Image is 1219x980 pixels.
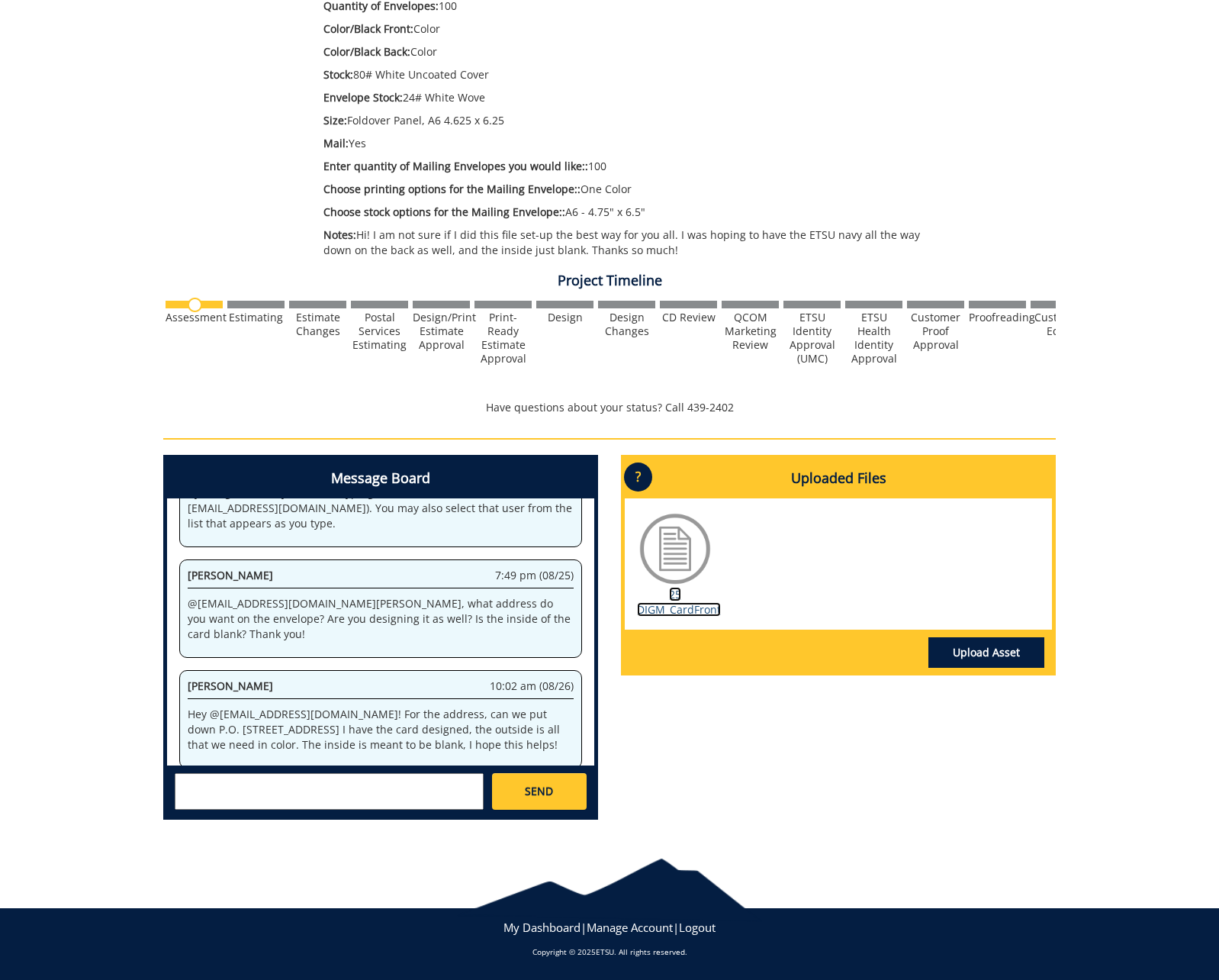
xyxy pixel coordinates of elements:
p: @ [EMAIL_ADDRESS][DOMAIN_NAME] [PERSON_NAME], what address do you want on the envelope? Are you d... [188,596,574,642]
p: A6 - 4.75" x 6.5" [323,205,921,220]
div: Postal Services Estimating [351,311,408,352]
div: CD Review [660,311,717,324]
div: QCOM Marketing Review [722,311,779,352]
img: no [188,298,202,312]
div: ETSU Health Identity Approval [845,311,902,366]
div: Design Changes [598,311,655,338]
a: SEND [492,773,587,810]
a: My Dashboard [503,920,581,935]
p: One Color [323,182,921,197]
div: Assessment [166,311,223,324]
p: ? [624,463,652,492]
span: 10:02 am (08/26) [490,679,574,694]
div: Print-Ready Estimate Approval [474,311,532,366]
div: Design/Print Estimate Approval [413,311,470,352]
div: Proofreading [969,311,1026,324]
p: Foldover Panel, A6 4.625 x 6.25 [323,113,921,128]
span: [PERSON_NAME] [188,568,273,582]
p: Color [323,21,921,37]
textarea: messageToSend [175,773,484,810]
span: 7:49 pm (08/25) [495,568,574,583]
a: Upload Asset [928,637,1044,668]
a: ETSU [596,946,614,957]
span: Choose stock options for the Mailing Envelope:: [323,205,565,219]
div: Customer Proof Approval [907,311,964,352]
p: 100 [323,159,921,174]
a: Logout [679,920,716,935]
a: Manage Account [587,920,673,935]
span: SEND [525,784,553,799]
p: 80# White Uncoated Cover [323,67,921,82]
span: Stock: [323,67,353,82]
h4: Message Board [167,459,594,498]
span: Size: [323,113,347,127]
div: ETSU Identity Approval (UMC) [783,311,841,366]
div: Customer Edits [1031,311,1088,338]
p: Yes [323,136,921,151]
div: Estimating [227,311,285,324]
span: Color/Black Back: [323,44,410,59]
span: Envelope Stock: [323,90,403,105]
p: Color [323,44,921,60]
div: Estimate Changes [289,311,346,338]
span: Mail: [323,136,349,150]
a: 25 DIGM_CardFront [637,587,721,617]
h4: Project Timeline [163,273,1056,289]
span: Choose printing options for the Mailing Envelope:: [323,182,581,196]
p: Hey @ [EMAIL_ADDRESS][DOMAIN_NAME] ! For the address, can we put down P.O. [STREET_ADDRESS] I hav... [188,707,574,753]
p: Have questions about your status? Call 439-2402 [163,400,1056,415]
span: Enter quantity of Mailing Envelopes you would like:: [323,159,588,173]
h4: Uploaded Files [625,459,1052,498]
p: Hi! I am not sure if I did this file set-up the best way for you all. I was hoping to have the ET... [323,227,921,258]
span: [PERSON_NAME] [188,679,273,693]
p: 24# White Wove [323,90,921,105]
div: Design [536,311,593,324]
span: Color/Black Front: [323,21,413,36]
span: Notes: [323,227,356,242]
